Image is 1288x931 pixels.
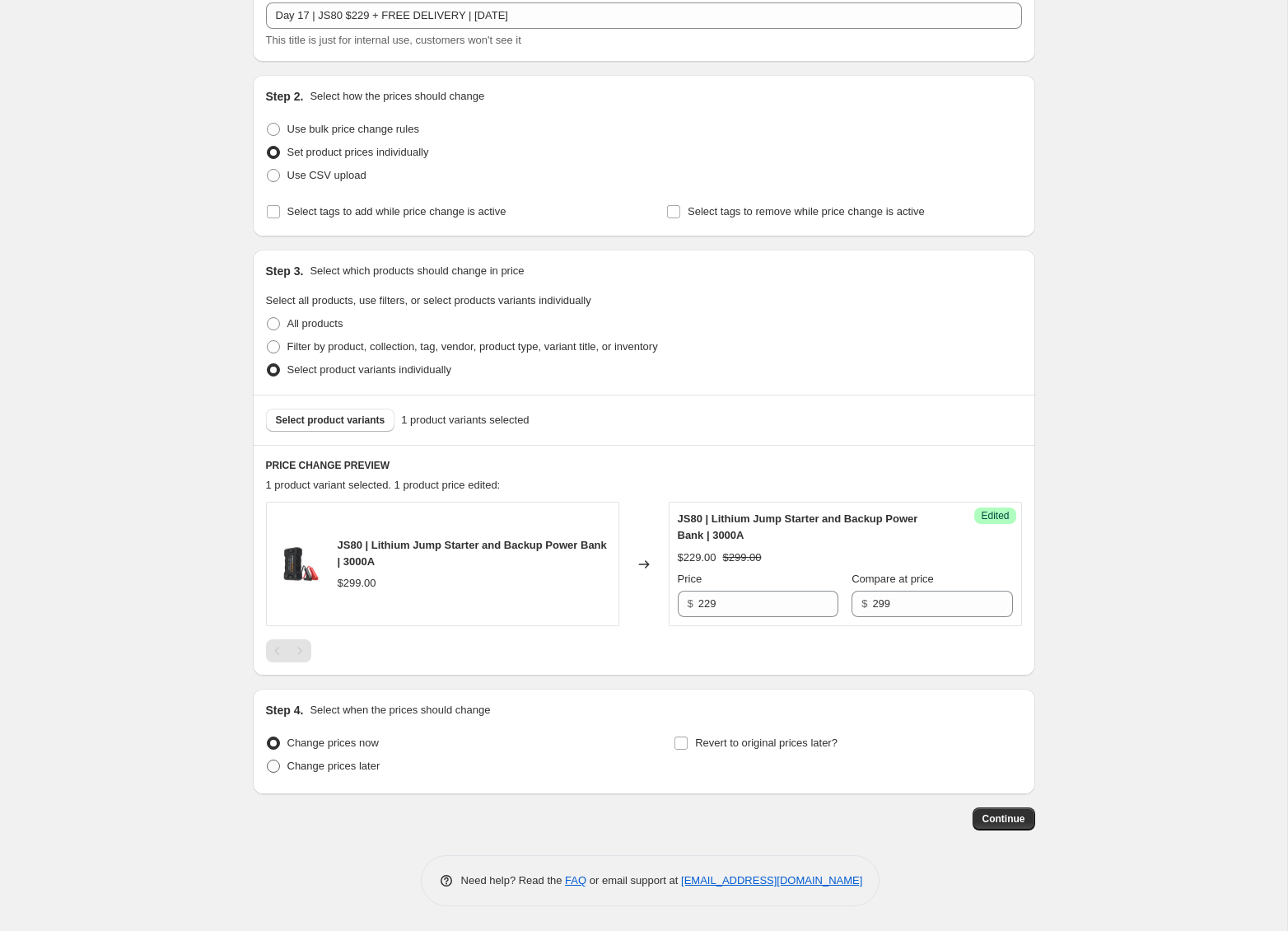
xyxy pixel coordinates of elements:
span: Continue [982,812,1025,826]
span: Select tags to add while price change is active [287,205,506,218]
a: [EMAIL_ADDRESS][DOMAIN_NAME] [681,874,862,887]
span: Select product variants individually [287,363,451,376]
span: Use bulk price change rules [287,123,419,135]
span: $ [688,597,693,610]
div: $229.00 [678,550,716,566]
span: JS80 | Lithium Jump Starter and Backup Power Bank | 3000A [338,539,607,568]
span: or email support at [586,874,681,887]
span: Set product prices individually [287,146,429,158]
span: Price [678,573,702,585]
strike: $299.00 [723,550,762,566]
span: This title is just for internal use, customers won't see it [266,34,521,46]
h2: Step 2. [266,88,304,105]
img: JS80Edit-2_863932c4-2294-40cb-83ab-0c070f562271_80x.jpg [275,540,324,589]
p: Select how the prices should change [310,88,484,105]
span: Select product variants [276,414,385,427]
span: Need help? Read the [461,874,566,887]
span: Select all products, use filters, or select products variants individually [266,294,591,306]
span: All products [287,317,343,330]
span: Compare at price [852,573,934,585]
h2: Step 4. [266,702,304,718]
h2: Step 3. [266,263,304,279]
span: Revert to original prices later? [695,737,838,749]
button: Select product variants [266,409,395,432]
span: Edited [981,509,1009,522]
p: Select when the prices should change [310,702,490,718]
span: 1 product variant selected. 1 product price edited: [266,479,501,491]
h6: PRICE CHANGE PREVIEW [266,459,1022,472]
input: 30% off holiday sale [266,2,1022,29]
span: Use CSV upload [287,169,366,181]
nav: Pagination [266,639,311,662]
span: 1 product variants selected [401,412,529,428]
button: Continue [973,807,1035,830]
span: Change prices now [287,737,379,749]
div: $299.00 [338,575,376,592]
span: Change prices later [287,760,380,772]
span: Filter by product, collection, tag, vendor, product type, variant title, or inventory [287,340,658,353]
span: JS80 | Lithium Jump Starter and Backup Power Bank | 3000A [678,512,918,541]
a: FAQ [565,874,586,887]
span: Select tags to remove while price change is active [688,205,925,218]
span: $ [861,597,867,610]
p: Select which products should change in price [310,263,524,279]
